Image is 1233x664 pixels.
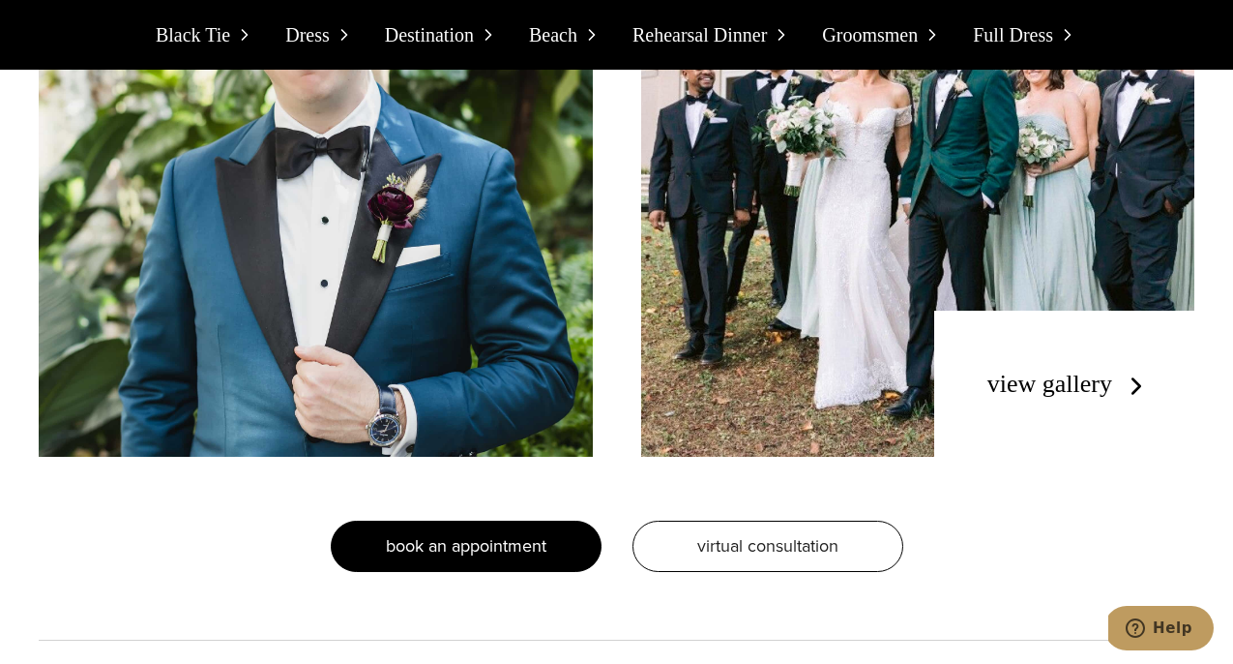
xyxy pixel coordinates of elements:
[331,521,602,572] a: Book an appointment
[632,521,903,572] a: virtual consultation
[987,370,1151,398] a: view gallery
[385,19,474,50] span: Destination
[285,19,330,50] span: Dress
[156,19,230,50] span: Black Tie
[632,19,767,50] span: Rehearsal Dinner
[1108,606,1214,654] iframe: Opens a widget where you can chat to one of our agents
[386,533,546,558] span: Book an appointment
[973,19,1053,50] span: Full Dress
[697,533,838,558] span: virtual consultation
[822,19,918,50] span: Groomsmen
[529,19,577,50] span: Beach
